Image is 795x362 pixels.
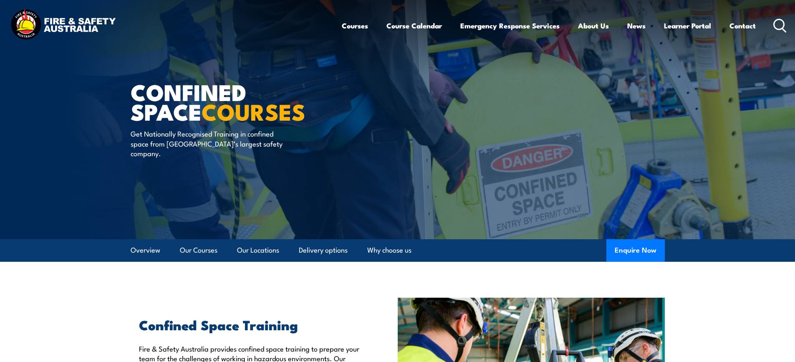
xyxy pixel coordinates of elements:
h2: Confined Space Training [139,319,359,330]
a: Course Calendar [386,15,442,37]
a: Emergency Response Services [460,15,560,37]
a: Courses [342,15,368,37]
strong: COURSES [202,94,305,128]
a: Learner Portal [664,15,711,37]
a: Why choose us [367,239,411,261]
a: Overview [131,239,160,261]
a: Our Courses [180,239,217,261]
button: Enquire Now [606,239,665,262]
h1: Confined Space [131,82,337,121]
a: Delivery options [299,239,348,261]
a: News [627,15,646,37]
a: About Us [578,15,609,37]
a: Our Locations [237,239,279,261]
a: Contact [729,15,756,37]
p: Get Nationally Recognised Training in confined space from [GEOGRAPHIC_DATA]’s largest safety comp... [131,129,283,158]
